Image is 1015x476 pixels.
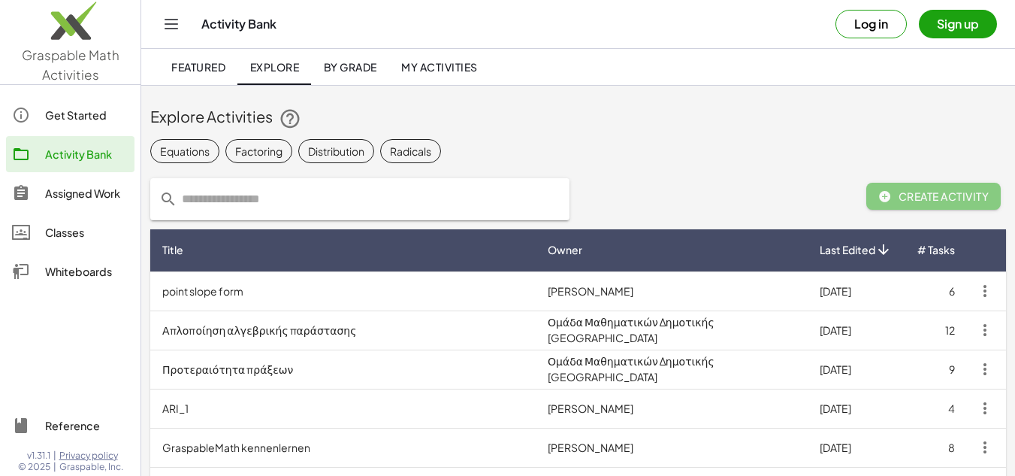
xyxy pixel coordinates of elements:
[536,311,808,350] td: Ομάδα Μαθηματικών Δημοτικής [GEOGRAPHIC_DATA]
[878,189,989,203] span: Create Activity
[536,271,808,311] td: [PERSON_NAME]
[866,183,1001,210] button: Create Activity
[45,145,128,163] div: Activity Bank
[159,12,183,36] button: Toggle navigation
[53,461,56,473] span: |
[6,136,134,172] a: Activity Bank
[536,428,808,467] td: [PERSON_NAME]
[150,350,536,389] td: Προτεραιότητα πράξεων
[159,190,177,208] i: prepended action
[59,461,123,473] span: Graspable, Inc.
[150,106,1006,130] div: Explore Activities
[6,97,134,133] a: Get Started
[235,144,282,159] div: Factoring
[249,60,299,74] span: Explore
[835,10,907,38] button: Log in
[6,175,134,211] a: Assigned Work
[905,428,967,467] td: 8
[27,450,50,462] span: v1.31.1
[548,242,582,258] span: Owner
[150,389,536,428] td: ARI_1
[162,242,183,258] span: Title
[150,428,536,467] td: GraspableMath kennenlernen
[160,144,210,159] div: Equations
[905,389,967,428] td: 4
[905,311,967,350] td: 12
[917,242,955,258] span: # Tasks
[905,350,967,389] td: 9
[401,60,478,74] span: My Activities
[6,214,134,250] a: Classes
[6,408,134,444] a: Reference
[53,450,56,462] span: |
[45,417,128,435] div: Reference
[820,242,875,258] span: Last Edited
[919,10,997,38] button: Sign up
[18,461,50,473] span: © 2025
[323,60,376,74] span: By Grade
[45,262,128,280] div: Whiteboards
[171,60,225,74] span: Featured
[6,253,134,290] a: Whiteboards
[808,271,905,311] td: [DATE]
[45,106,128,124] div: Get Started
[905,271,967,311] td: 6
[808,350,905,389] td: [DATE]
[536,350,808,389] td: Ομάδα Μαθηματικών Δημοτικής [GEOGRAPHIC_DATA]
[308,144,364,159] div: Distribution
[22,47,119,83] span: Graspable Math Activities
[150,311,536,350] td: Απλοποίηση αλγεβρικής παράστασης
[45,223,128,241] div: Classes
[808,311,905,350] td: [DATE]
[808,389,905,428] td: [DATE]
[390,144,431,159] div: Radicals
[59,450,123,462] a: Privacy policy
[808,428,905,467] td: [DATE]
[536,389,808,428] td: [PERSON_NAME]
[150,271,536,311] td: point slope form
[45,184,128,202] div: Assigned Work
